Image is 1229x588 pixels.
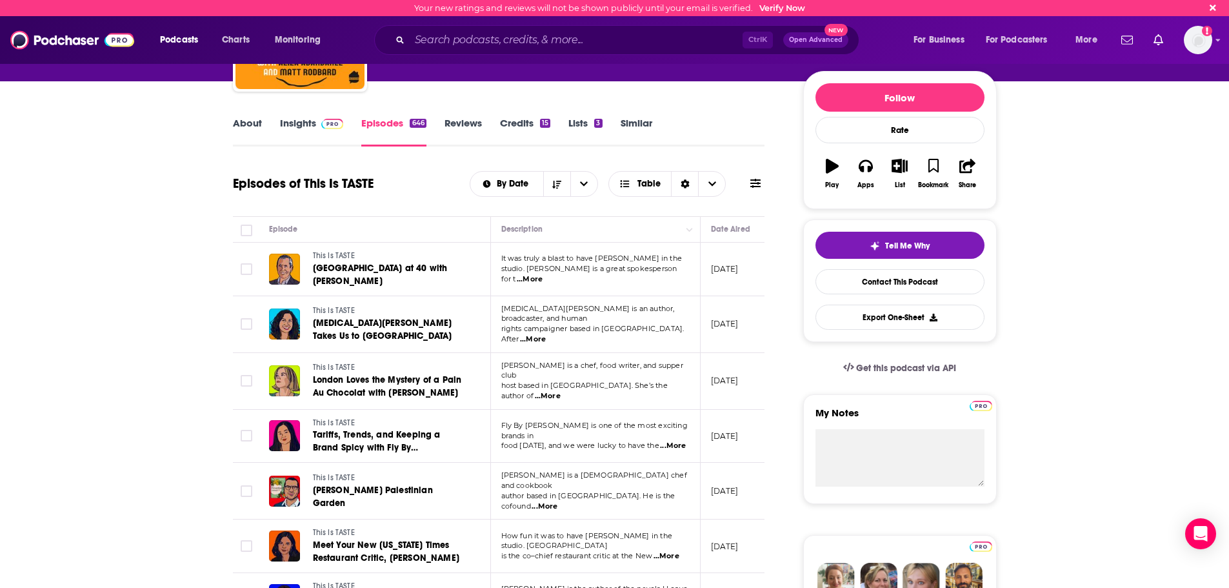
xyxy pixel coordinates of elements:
span: Toggle select row [241,318,252,330]
a: This Is TASTE [313,305,468,317]
span: Toggle select row [241,430,252,441]
span: ...More [520,334,546,345]
div: Play [825,181,839,189]
a: Charts [214,30,257,50]
span: Monitoring [275,31,321,49]
a: London Loves the Mystery of a Pain Au Chocolat with [PERSON_NAME] [313,374,468,400]
a: Pro website [970,399,992,411]
a: This Is TASTE [313,527,468,539]
button: Bookmark [917,150,950,197]
span: Meet Your New [US_STATE] Times Restaurant Critic, [PERSON_NAME] [313,540,459,563]
h2: Choose List sort [470,171,598,197]
a: This Is TASTE [313,472,468,484]
div: Bookmark [918,181,948,189]
span: Get this podcast via API [856,363,956,374]
div: Open Intercom Messenger [1185,518,1216,549]
span: Toggle select row [241,485,252,497]
span: This Is TASTE [313,251,355,260]
a: Verify Now [759,3,805,13]
button: open menu [151,30,215,50]
div: Episode [269,221,298,237]
span: For Business [914,31,964,49]
div: Share [959,181,976,189]
div: 646 [410,119,426,128]
a: InsightsPodchaser Pro [280,117,344,147]
h1: Episodes of This Is TASTE [233,176,374,192]
button: List [883,150,916,197]
a: This Is TASTE [313,418,468,429]
button: open menu [470,179,543,188]
div: List [895,181,905,189]
p: [DATE] [711,318,739,329]
div: Description [501,221,543,237]
div: Your new ratings and reviews will not be shown publicly until your email is verified. [414,3,805,13]
img: Podchaser Pro [321,119,344,129]
a: Similar [621,117,652,147]
span: This Is TASTE [313,528,355,537]
a: Contact This Podcast [815,269,984,294]
span: [GEOGRAPHIC_DATA] at 40 with [PERSON_NAME] [313,263,448,287]
button: Sort Direction [543,172,570,196]
svg: Email not verified [1202,26,1212,36]
p: [DATE] [711,263,739,274]
span: By Date [497,179,533,188]
a: Reviews [445,117,482,147]
div: 15 [540,119,550,128]
p: [DATE] [711,431,739,441]
img: Podchaser Pro [970,542,992,552]
a: Tariffs, Trends, and Keeping a Brand Spicy with Fly By [PERSON_NAME]’s [PERSON_NAME] [313,429,468,454]
span: ...More [517,274,543,285]
a: [GEOGRAPHIC_DATA] at 40 with [PERSON_NAME] [313,262,468,288]
a: This Is TASTE [313,250,468,262]
span: Fly By [PERSON_NAME] is one of the most exciting brands in [501,421,688,440]
span: ...More [660,441,686,451]
a: Meet Your New [US_STATE] Times Restaurant Critic, [PERSON_NAME] [313,539,468,565]
span: Toggle select row [241,263,252,275]
button: open menu [266,30,337,50]
span: New [824,24,848,36]
button: Export One-Sheet [815,305,984,330]
button: Play [815,150,849,197]
span: [MEDICAL_DATA][PERSON_NAME] is an author, broadcaster, and human [501,304,675,323]
span: Ctrl K [743,32,773,48]
span: Logged in as Mfreeze24 [1184,26,1212,54]
span: This Is TASTE [313,473,355,482]
img: Podchaser - Follow, Share and Rate Podcasts [10,28,134,52]
span: Open Advanced [789,37,843,43]
span: Tell Me Why [885,241,930,251]
div: Apps [857,181,874,189]
span: This Is TASTE [313,418,355,427]
button: Share [950,150,984,197]
span: Toggle select row [241,540,252,552]
a: Credits15 [500,117,550,147]
span: ...More [532,502,557,512]
div: Rate [815,117,984,143]
button: Apps [849,150,883,197]
button: Choose View [608,171,726,197]
span: food [DATE], and we were lucky to have the [501,441,659,450]
button: tell me why sparkleTell Me Why [815,232,984,259]
div: Date Aired [711,221,750,237]
a: Lists3 [568,117,602,147]
a: Episodes646 [361,117,426,147]
span: author based in [GEOGRAPHIC_DATA]. He is the cofound [501,491,675,511]
label: My Notes [815,407,984,429]
span: [PERSON_NAME] is a chef, food writer, and supper club [501,361,683,380]
span: is the co–chief restaurant critic at the New [501,551,653,560]
span: London Loves the Mystery of a Pain Au Chocolat with [PERSON_NAME] [313,374,462,398]
img: tell me why sparkle [870,241,880,251]
button: Follow [815,83,984,112]
a: Show notifications dropdown [1116,29,1138,51]
span: More [1075,31,1097,49]
a: [MEDICAL_DATA][PERSON_NAME] Takes Us to [GEOGRAPHIC_DATA] [313,317,468,343]
button: open menu [1066,30,1114,50]
span: studio. [PERSON_NAME] is a great spokesperson for t [501,264,677,283]
a: Pro website [970,540,992,552]
button: Column Actions [682,222,697,238]
img: User Profile [1184,26,1212,54]
a: This Is TASTE [313,362,468,374]
span: How fun it was to have [PERSON_NAME] in the studio. [GEOGRAPHIC_DATA] [501,531,672,551]
span: Toggle select row [241,375,252,387]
